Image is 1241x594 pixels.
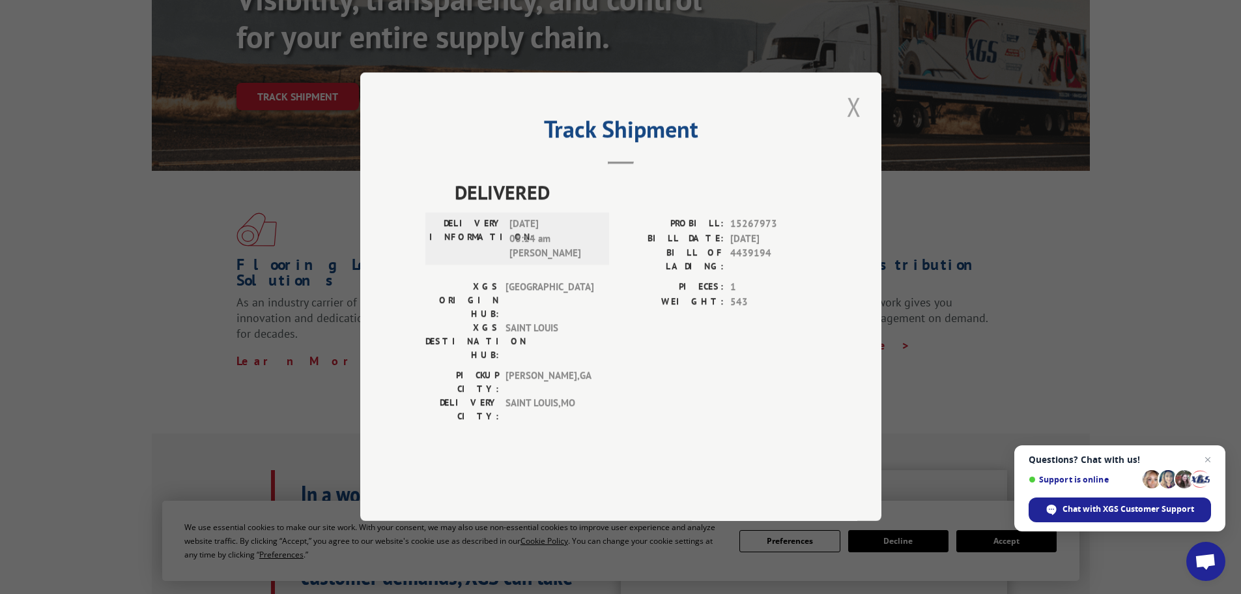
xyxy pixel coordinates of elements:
label: PIECES: [621,280,724,295]
label: XGS DESTINATION HUB: [425,321,499,363]
label: WEIGHT: [621,295,724,310]
span: SAINT LOUIS [506,321,593,363]
span: 1 [730,280,816,295]
span: [GEOGRAPHIC_DATA] [506,280,593,321]
span: SAINT LOUIS , MO [506,396,593,424]
span: [DATE] [730,231,816,246]
span: 543 [730,295,816,310]
label: BILL OF LADING: [621,246,724,274]
label: DELIVERY INFORMATION: [429,217,503,261]
label: XGS ORIGIN HUB: [425,280,499,321]
span: 4439194 [730,246,816,274]
span: [DATE] 08:14 am [PERSON_NAME] [509,217,597,261]
span: Chat with XGS Customer Support [1063,503,1194,515]
h2: Track Shipment [425,120,816,145]
label: PROBILL: [621,217,724,232]
span: 15267973 [730,217,816,232]
label: BILL DATE: [621,231,724,246]
span: DELIVERED [455,178,816,207]
span: Support is online [1029,475,1138,484]
span: [PERSON_NAME] , GA [506,369,593,396]
span: Questions? Chat with us! [1029,454,1211,465]
a: Open chat [1186,542,1225,581]
span: Chat with XGS Customer Support [1029,497,1211,522]
button: Close modal [843,89,865,125]
label: DELIVERY CITY: [425,396,499,424]
label: PICKUP CITY: [425,369,499,396]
